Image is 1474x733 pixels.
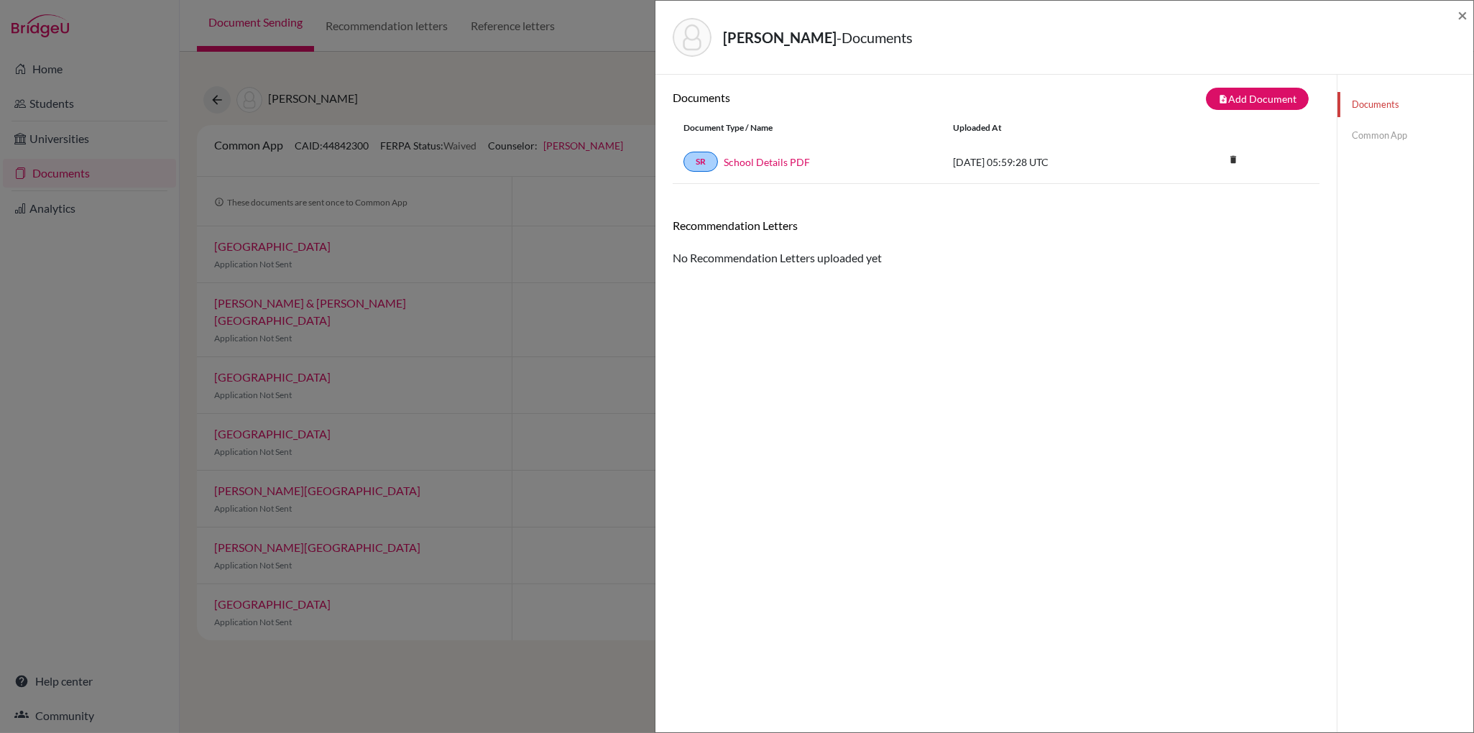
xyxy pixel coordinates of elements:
[673,218,1319,267] div: No Recommendation Letters uploaded yet
[673,121,942,134] div: Document Type / Name
[1457,4,1468,25] span: ×
[673,218,1319,232] h6: Recommendation Letters
[724,155,810,170] a: School Details PDF
[942,155,1158,170] div: [DATE] 05:59:28 UTC
[683,152,718,172] a: SR
[1218,94,1228,104] i: note_add
[723,29,837,46] strong: [PERSON_NAME]
[942,121,1158,134] div: Uploaded at
[1337,92,1473,117] a: Documents
[1457,6,1468,24] button: Close
[1337,123,1473,148] a: Common App
[1222,151,1244,170] a: delete
[1222,149,1244,170] i: delete
[673,91,996,104] h6: Documents
[837,29,913,46] span: - Documents
[1206,88,1309,110] button: note_addAdd Document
